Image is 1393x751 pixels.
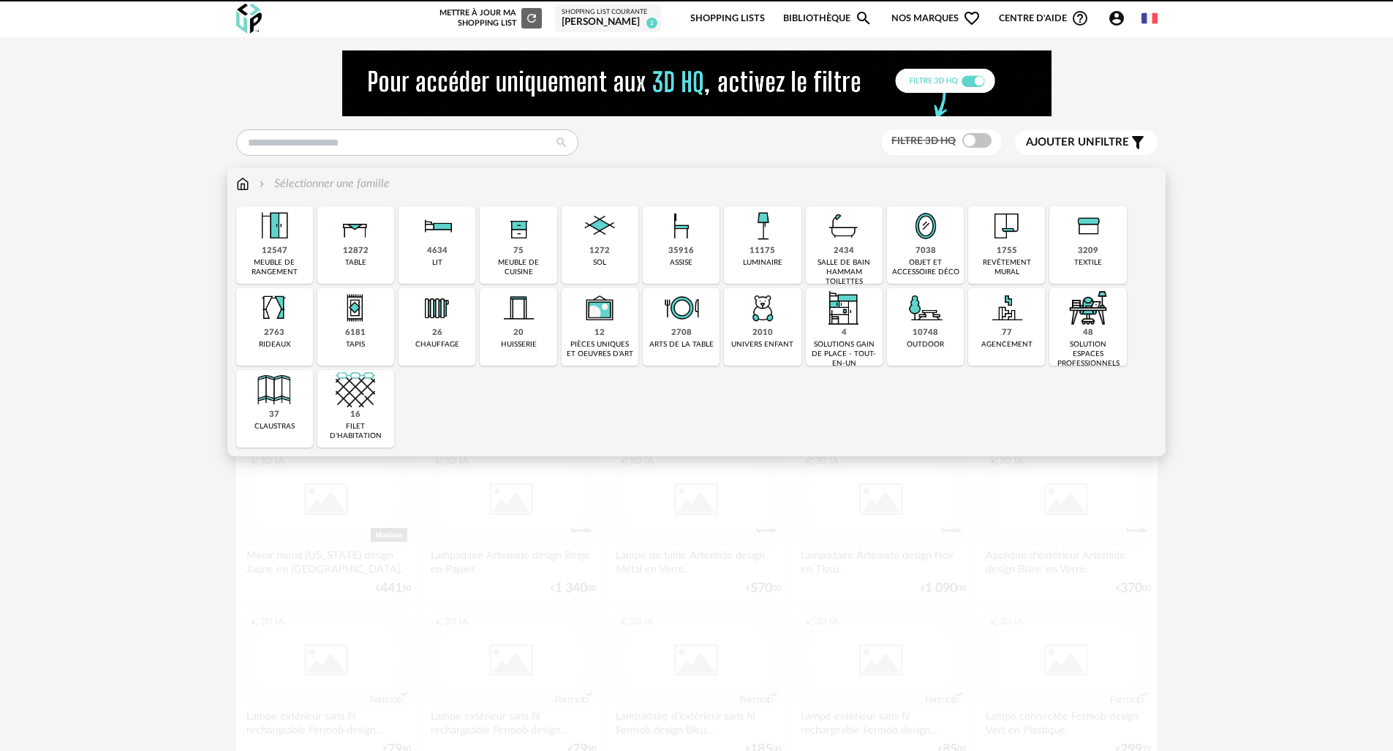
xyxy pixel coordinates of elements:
div: 2434 [834,246,854,257]
span: Heart Outline icon [963,10,981,27]
div: 3209 [1078,246,1098,257]
div: Sélectionner une famille [256,176,390,192]
img: ArtTable.png [662,288,701,328]
div: pièces uniques et oeuvres d'art [566,340,634,359]
img: Agencement.png [987,288,1027,328]
div: solution espaces professionnels [1054,340,1122,369]
div: 26 [432,328,442,339]
div: 6181 [345,328,366,339]
img: Papier%20peint.png [987,206,1027,246]
img: Luminaire.png [743,206,782,246]
div: 4634 [427,246,448,257]
div: 2010 [752,328,773,339]
div: meuble de rangement [241,258,309,277]
div: 35916 [668,246,694,257]
img: Cloison.png [254,370,294,410]
img: Radiateur.png [418,288,457,328]
div: 2708 [671,328,692,339]
div: outdoor [907,340,944,350]
div: 77 [1002,328,1012,339]
div: 11175 [750,246,775,257]
div: [PERSON_NAME] [562,16,654,29]
img: Literie.png [418,206,457,246]
div: revêtement mural [973,258,1041,277]
div: luminaire [743,258,782,268]
img: fr [1141,10,1158,26]
div: assise [670,258,692,268]
img: NEW%20NEW%20HQ%20NEW_V1.gif [342,50,1052,116]
div: rideaux [259,340,290,350]
button: Ajouter unfiltre Filter icon [1015,130,1158,155]
span: Account Circle icon [1108,10,1132,27]
div: agencement [981,340,1033,350]
div: 12 [594,328,605,339]
span: Ajouter un [1026,137,1095,148]
div: objet et accessoire déco [891,258,959,277]
div: 16 [350,410,360,420]
span: Account Circle icon [1108,10,1125,27]
div: 12872 [343,246,369,257]
div: arts de la table [649,340,714,350]
div: 10748 [913,328,938,339]
div: 75 [513,246,524,257]
div: claustras [254,422,295,431]
img: Table.png [336,206,375,246]
div: meuble de cuisine [484,258,552,277]
span: filtre [1026,135,1129,150]
div: lit [432,258,442,268]
a: Shopping Lists [690,1,765,36]
div: 1755 [997,246,1017,257]
img: Assise.png [662,206,701,246]
div: filet d'habitation [322,422,390,441]
a: BibliothèqueMagnify icon [783,1,872,36]
div: table [345,258,366,268]
div: Mettre à jour ma Shopping List [437,8,542,29]
div: Shopping List courante [562,8,654,17]
img: Rideaux.png [254,288,294,328]
div: 48 [1083,328,1093,339]
span: Refresh icon [525,14,538,22]
div: 4 [842,328,847,339]
img: filet.png [336,370,375,410]
img: Salle%20de%20bain.png [824,206,864,246]
img: OXP [236,4,262,34]
img: Miroir.png [906,206,945,246]
img: Tapis.png [336,288,375,328]
span: Centre d'aideHelp Circle Outline icon [999,10,1089,27]
img: Meuble%20de%20rangement.png [254,206,294,246]
img: svg+xml;base64,PHN2ZyB3aWR0aD0iMTYiIGhlaWdodD0iMTYiIHZpZXdCb3g9IjAgMCAxNiAxNiIgZmlsbD0ibm9uZSIgeG... [256,176,268,192]
img: espace-de-travail.png [1068,288,1108,328]
span: Magnify icon [855,10,872,27]
div: univers enfant [731,340,793,350]
div: chauffage [415,340,459,350]
div: 37 [269,410,279,420]
img: Textile.png [1068,206,1108,246]
span: Filter icon [1129,134,1147,151]
a: Shopping List courante [PERSON_NAME] 2 [562,8,654,29]
div: textile [1074,258,1102,268]
img: ToutEnUn.png [824,288,864,328]
img: Sol.png [580,206,619,246]
div: 1272 [589,246,610,257]
img: Outdoor.png [906,288,945,328]
span: Filtre 3D HQ [891,136,956,146]
div: 2763 [264,328,284,339]
span: Help Circle Outline icon [1071,10,1089,27]
div: solutions gain de place - tout-en-un [810,340,878,369]
div: huisserie [501,340,537,350]
div: 7038 [916,246,936,257]
div: 20 [513,328,524,339]
img: Huiserie.png [499,288,538,328]
div: 12547 [262,246,287,257]
img: UniversEnfant.png [743,288,782,328]
span: Nos marques [891,1,981,36]
img: svg+xml;base64,PHN2ZyB3aWR0aD0iMTYiIGhlaWdodD0iMTciIHZpZXdCb3g9IjAgMCAxNiAxNyIgZmlsbD0ibm9uZSIgeG... [236,176,249,192]
img: UniqueOeuvre.png [580,288,619,328]
div: salle de bain hammam toilettes [810,258,878,287]
div: tapis [346,340,365,350]
span: 2 [646,18,657,29]
img: Rangement.png [499,206,538,246]
div: sol [593,258,606,268]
